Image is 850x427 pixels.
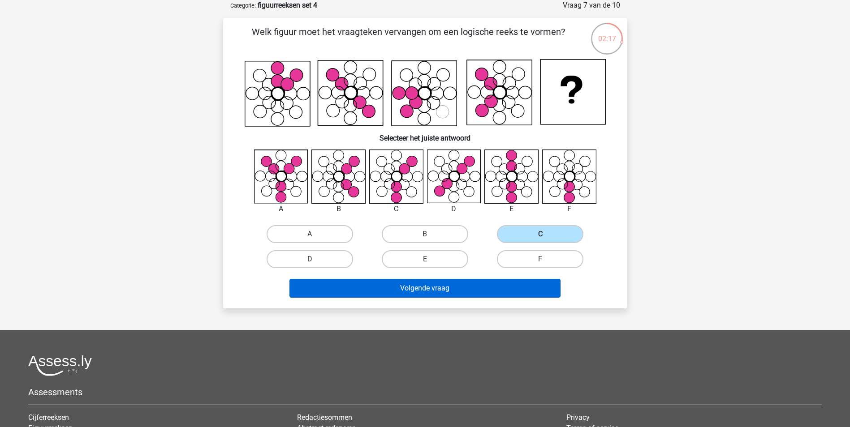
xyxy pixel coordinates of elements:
div: 02:17 [590,22,624,44]
button: Volgende vraag [289,279,561,298]
div: C [362,204,430,214]
label: C [497,225,583,243]
label: D [267,250,353,268]
h6: Selecteer het juiste antwoord [237,127,613,142]
a: Cijferreeksen [28,413,69,422]
label: F [497,250,583,268]
label: E [382,250,468,268]
label: A [267,225,353,243]
div: F [535,204,603,214]
img: Assessly logo [28,355,92,376]
div: E [478,204,545,214]
small: Categorie: [230,2,256,9]
strong: figuurreeksen set 4 [258,1,317,9]
div: B [305,204,372,214]
div: D [420,204,488,214]
label: B [382,225,468,243]
a: Redactiesommen [297,413,352,422]
h5: Assessments [28,387,822,397]
p: Welk figuur moet het vraagteken vervangen om een logische reeks te vormen? [237,25,579,52]
div: A [247,204,315,214]
a: Privacy [566,413,590,422]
